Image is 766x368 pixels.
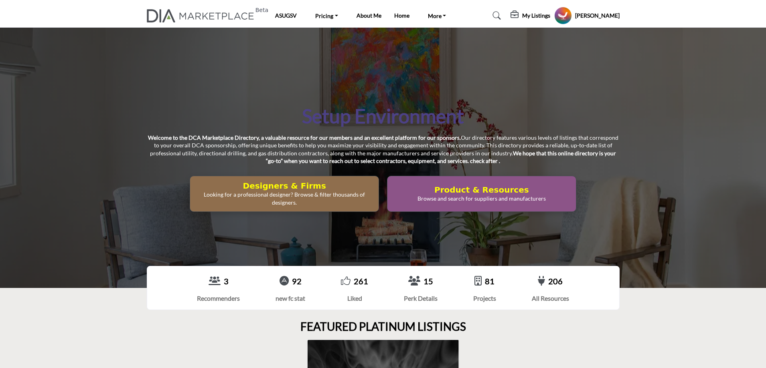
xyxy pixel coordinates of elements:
h1: Setup Environment [302,104,464,129]
a: Home [394,12,409,19]
a: About Me [357,12,381,19]
a: 15 [424,276,433,286]
h6: Beta [255,7,268,14]
h2: FEATURED PLATINUM LISTINGS [300,320,466,334]
div: Perk Details [404,294,438,303]
a: Beta [147,9,259,22]
div: Liked [341,294,368,303]
a: View Recommenders [209,276,221,287]
strong: Welcome to the DCA Marketplace Directory, a valuable resource for our members and an excellent pl... [148,134,461,141]
a: Search [485,9,506,22]
button: Product & Resources Browse and search for suppliers and manufacturers [387,176,576,212]
a: 261 [354,276,368,286]
button: Show hide supplier dropdown [554,7,572,24]
a: ASUGSV [275,12,297,19]
p: Browse and search for suppliers and manufacturers [390,195,573,203]
img: Site Logo [147,9,259,22]
p: Looking for a professional designer? Browse & filter thousands of designers. [193,191,376,206]
a: More [422,10,452,21]
a: Pricing [310,10,344,21]
div: Projects [473,294,496,303]
h2: Product & Resources [390,185,573,195]
h5: [PERSON_NAME] [575,12,620,20]
a: 3 [224,276,229,286]
p: Our directory features various levels of listings that correspond to your overall DCA sponsorship... [147,134,620,165]
i: Go to Liked [341,276,351,286]
div: Recommenders [197,294,240,303]
a: 206 [548,276,563,286]
h5: My Listings [522,12,550,19]
button: Designers & Firms Looking for a professional designer? Browse & filter thousands of designers. [190,176,379,212]
div: All Resources [532,294,569,303]
a: 81 [485,276,494,286]
h2: Designers & Firms [193,181,376,191]
div: new fc stat [276,294,305,303]
a: 92 [292,276,302,286]
div: My Listings [511,11,550,20]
